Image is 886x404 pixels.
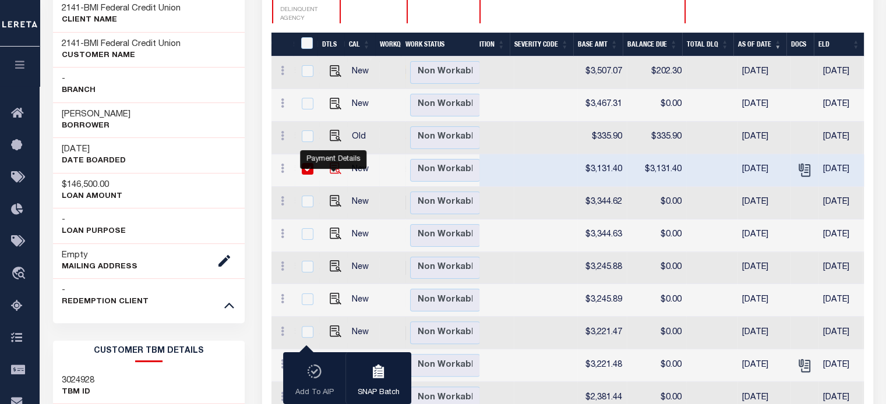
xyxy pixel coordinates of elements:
[627,219,686,252] td: $0.00
[330,98,341,109] img: view%20details.png
[375,33,401,56] th: WorkQ
[62,109,130,121] h3: [PERSON_NAME]
[62,387,94,398] p: TBM ID
[62,121,130,132] p: Borrower
[577,56,627,89] td: $3,507.07
[62,214,126,226] h3: -
[330,65,341,77] img: view%20details.png
[300,150,366,169] div: Payment Details
[358,387,400,399] p: SNAP Batch
[330,325,341,337] img: view%20details.png
[737,154,790,187] td: [DATE]
[84,4,181,13] span: BMI Federal Credit Union
[814,33,864,56] th: ELD: activate to sort column ascending
[627,89,686,122] td: $0.00
[737,252,790,285] td: [DATE]
[577,317,627,349] td: $3,221.47
[623,33,682,56] th: Balance Due: activate to sort column ascending
[577,154,627,187] td: $3,131.40
[737,317,790,349] td: [DATE]
[818,89,862,122] td: [DATE]
[577,284,627,317] td: $3,245.89
[577,89,627,122] td: $3,467.31
[344,33,375,56] th: CAL: activate to sort column ascending
[330,260,341,272] img: view%20details.png
[294,33,317,56] th: &nbsp;
[62,85,96,97] p: Branch
[737,122,790,154] td: [DATE]
[818,56,862,89] td: [DATE]
[737,187,790,219] td: [DATE]
[330,195,341,207] img: view%20details.png
[627,122,686,154] td: $335.90
[737,56,790,89] td: [DATE]
[347,349,379,382] td: New
[818,317,862,349] td: [DATE]
[271,33,294,56] th: &nbsp;&nbsp;&nbsp;&nbsp;&nbsp;&nbsp;&nbsp;&nbsp;&nbsp;&nbsp;
[510,33,573,56] th: Severity Code: activate to sort column ascending
[347,219,379,252] td: New
[84,40,181,48] span: BMI Federal Credit Union
[62,144,126,155] h3: [DATE]
[330,228,341,239] img: view%20details.png
[627,187,686,219] td: $0.00
[577,187,627,219] td: $3,344.62
[347,317,379,349] td: New
[401,33,479,56] th: Work Status
[347,187,379,219] td: New
[818,349,862,382] td: [DATE]
[62,50,181,62] p: CUSTOMER Name
[818,187,862,219] td: [DATE]
[317,33,344,56] th: DTLS
[577,122,627,154] td: $335.90
[818,252,862,285] td: [DATE]
[682,33,733,56] th: Total DLQ: activate to sort column ascending
[62,4,80,13] span: 2141
[347,252,379,285] td: New
[627,349,686,382] td: $0.00
[280,6,326,23] p: DELINQUENT AGENCY
[627,252,686,285] td: $0.00
[62,15,181,26] p: CLIENT Name
[53,341,245,362] h2: CUSTOMER TBM DETAILS
[62,38,181,50] h3: -
[818,219,862,252] td: [DATE]
[62,73,96,85] h3: -
[818,122,862,154] td: [DATE]
[62,179,122,191] h3: $146,500.00
[347,154,379,187] td: New
[62,226,126,238] p: LOAN PURPOSE
[62,375,94,387] h3: 3024928
[818,284,862,317] td: [DATE]
[577,219,627,252] td: $3,344.63
[737,284,790,317] td: [DATE]
[573,33,623,56] th: Base Amt: activate to sort column ascending
[737,219,790,252] td: [DATE]
[347,89,379,122] td: New
[62,155,126,167] p: DATE BOARDED
[347,284,379,317] td: New
[330,130,341,141] img: view%20details.png
[347,122,379,154] td: Old
[11,267,30,282] i: travel_explore
[62,285,149,296] h3: -
[62,250,137,261] h3: Empty
[62,261,137,273] p: Mailing Address
[627,284,686,317] td: $0.00
[62,296,149,308] p: REDEMPTION CLIENT
[737,349,790,382] td: [DATE]
[733,33,786,56] th: As of Date: activate to sort column ascending
[737,89,790,122] td: [DATE]
[62,40,80,48] span: 2141
[818,154,862,187] td: [DATE]
[577,349,627,382] td: $3,221.48
[347,56,379,89] td: New
[786,33,814,56] th: Docs
[627,317,686,349] td: $0.00
[62,3,181,15] h3: -
[330,293,341,304] img: view%20details.png
[627,154,686,187] td: $3,131.40
[577,252,627,285] td: $3,245.88
[62,191,122,203] p: LOAN AMOUNT
[627,56,686,89] td: $202.30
